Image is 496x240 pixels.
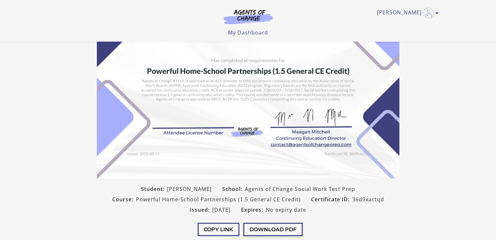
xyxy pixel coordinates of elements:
[352,195,384,203] span: 36d9xactqd
[266,206,306,214] span: No expiry date
[222,185,245,193] span: School:
[112,195,136,203] span: Course:
[190,206,212,214] span: Issued:
[245,185,355,193] span: Agents of Change Social Work Test Prep
[141,185,167,193] span: Student:
[212,206,231,214] span: [DATE]
[243,223,303,236] button: Download PDF
[228,29,268,36] a: My Dashboard
[241,206,266,214] span: Expires:
[311,195,352,203] span: Certificate ID:
[377,8,435,18] a: Toggle menu
[167,185,212,193] span: [PERSON_NAME]
[217,9,279,24] img: Agents of Change Logo
[198,223,239,236] button: Copy Link
[136,195,301,203] span: Powerful Home-School Partnerships (1.5 General CE Credit)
